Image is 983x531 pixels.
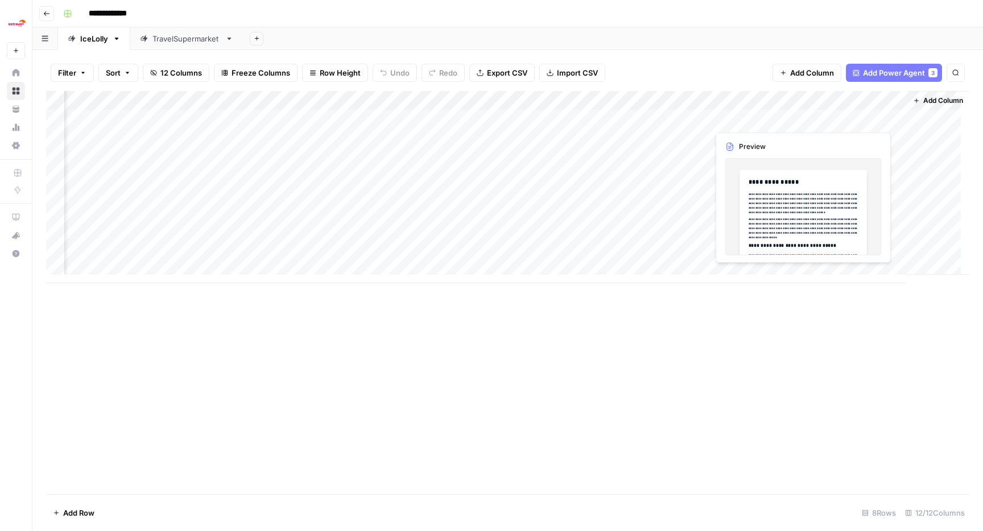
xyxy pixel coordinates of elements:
[232,67,290,78] span: Freeze Columns
[80,33,108,44] div: IceLolly
[846,64,942,82] button: Add Power Agent3
[46,504,101,522] button: Add Row
[7,13,27,34] img: Ice Travel Group Logo
[857,504,901,522] div: 8 Rows
[790,67,834,78] span: Add Column
[51,64,94,82] button: Filter
[931,68,935,77] span: 3
[923,96,963,106] span: Add Column
[422,64,465,82] button: Redo
[7,9,25,38] button: Workspace: Ice Travel Group
[7,208,25,226] a: AirOps Academy
[469,64,535,82] button: Export CSV
[7,64,25,82] a: Home
[106,67,121,78] span: Sort
[539,64,605,82] button: Import CSV
[7,82,25,100] a: Browse
[58,67,76,78] span: Filter
[130,27,243,50] a: TravelSupermarket
[63,507,94,518] span: Add Row
[143,64,209,82] button: 12 Columns
[863,67,925,78] span: Add Power Agent
[160,67,202,78] span: 12 Columns
[7,227,24,244] div: What's new?
[439,67,457,78] span: Redo
[302,64,368,82] button: Row Height
[487,67,527,78] span: Export CSV
[557,67,598,78] span: Import CSV
[58,27,130,50] a: IceLolly
[7,100,25,118] a: Your Data
[98,64,138,82] button: Sort
[928,68,937,77] div: 3
[908,93,968,108] button: Add Column
[7,226,25,244] button: What's new?
[152,33,221,44] div: TravelSupermarket
[7,136,25,155] a: Settings
[773,64,841,82] button: Add Column
[373,64,417,82] button: Undo
[214,64,298,82] button: Freeze Columns
[901,504,969,522] div: 12/12 Columns
[7,244,25,263] button: Help + Support
[320,67,361,78] span: Row Height
[390,67,410,78] span: Undo
[7,118,25,136] a: Usage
